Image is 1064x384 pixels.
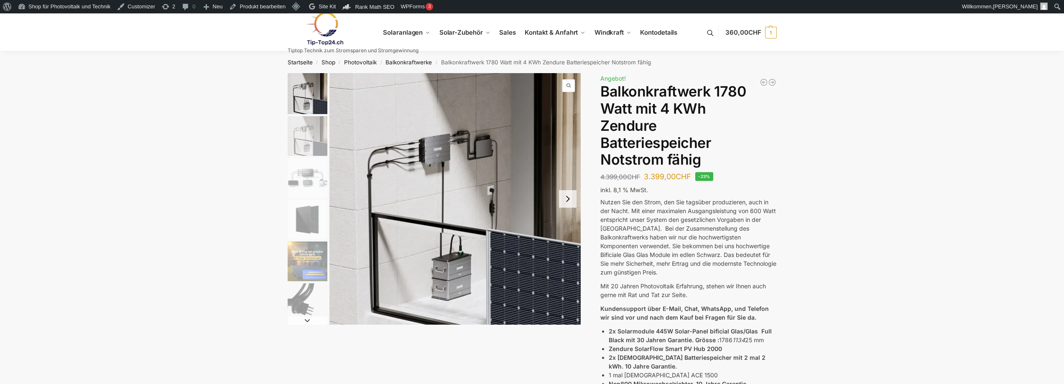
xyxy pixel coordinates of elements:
[559,190,577,208] button: Next slide
[286,115,327,157] li: 2 / 11
[609,345,722,352] strong: Zendure SolarFlow Smart PV Hub 2000
[521,14,589,51] a: Kontakt & Anfahrt
[286,157,327,198] li: 3 / 11
[525,28,578,36] span: Kontakt & Anfahrt
[288,59,313,66] a: Startseite
[288,200,327,239] img: Maysun
[725,20,776,45] a: 360,00CHF 1
[426,3,433,10] div: 3
[496,14,519,51] a: Sales
[321,59,335,66] a: Shop
[695,172,713,181] span: -23%
[627,173,640,181] span: CHF
[595,28,624,36] span: Windkraft
[288,316,327,325] button: Next slide
[760,78,768,86] a: Flexible Solarpanel (1×120 W) & SolarLaderegler
[288,242,327,281] img: solakon-balkonkraftwerk-890-800w-2-x-445wp-module-growatt-neo-800m-x-growatt-noah-2000-schuko-kab...
[499,28,516,36] span: Sales
[286,324,327,366] li: 7 / 11
[644,172,691,181] bdi: 3.399,00
[676,172,691,181] span: CHF
[719,336,764,343] span: 1786 25 mm
[600,198,776,277] p: Nutzen Sie den Strom, den Sie tagsüber produzieren, auch in der Nacht. Mit einer maximalen Ausgan...
[319,3,336,10] span: Site Kit
[600,83,776,168] h1: Balkonkraftwerk 1780 Watt mit 4 KWh Zendure Batteriespeicher Notstrom fähig
[591,14,635,51] a: Windkraft
[329,73,581,325] li: 1 / 11
[288,12,361,46] img: Solaranlagen, Speicheranlagen und Energiesparprodukte
[288,73,327,114] img: Zendure-solar-flow-Batteriespeicher für Balkonkraftwerke
[355,4,394,10] span: Rank Math SEO
[288,283,327,323] img: Anschlusskabel-3meter_schweizer-stecker
[377,59,385,66] span: /
[288,116,327,156] img: Zendure-solar-flow-Batteriespeicher für Balkonkraftwerke
[768,78,776,86] a: Balkonkraftwerk 900/600 Watt bificial Glas/Glas
[1040,3,1048,10] img: Benutzerbild von Rupert Spoddig
[725,28,761,36] span: 360,00
[288,158,327,198] img: Zendure Batteriespeicher-wie anschliessen
[329,73,581,325] a: Zendure-solar-flow-Batteriespeicher für BalkonkraftwerkeZnedure solar flow Batteriespeicher fuer ...
[609,354,765,370] strong: 2x [DEMOGRAPHIC_DATA] Batteriespeicher mit 2 mal 2 kWh. 10 Jahre Garantie.
[748,28,761,36] span: CHF
[286,240,327,282] li: 5 / 11
[600,173,640,181] bdi: 4.399,00
[600,282,776,299] p: Mit 20 Jahren Photovoltaik Erfahrung, stehen wir Ihnen auch gerne mit Rat und Tat zur Seite.
[273,51,791,73] nav: Breadcrumb
[600,305,769,321] strong: Kundensupport über E-Mail, Chat, WhatsApp, und Telefon wir sind vor und nach dem Kauf bei Fragen ...
[609,328,772,343] strong: 2x Solarmodule 445W Solar-Panel bificial Glas/Glas Full Black mit 30 Jahren Garantie. Grösse :
[344,59,377,66] a: Photovoltaik
[725,13,776,52] nav: Cart contents
[600,186,648,193] span: inkl. 8,1 % MwSt.
[286,198,327,240] li: 4 / 11
[436,14,494,51] a: Solar-Zubehör
[288,48,418,53] p: Tiptop Technik zum Stromsparen und Stromgewinnung
[286,73,327,115] li: 1 / 11
[329,73,581,325] img: Zendure-solar-flow-Batteriespeicher für Balkonkraftwerke
[993,3,1038,10] span: [PERSON_NAME]
[432,59,441,66] span: /
[286,282,327,324] li: 6 / 11
[385,59,432,66] a: Balkonkraftwerke
[335,59,344,66] span: /
[765,27,777,38] span: 1
[732,336,745,343] em: 1134
[439,28,483,36] span: Solar-Zubehör
[640,28,677,36] span: Kontodetails
[313,59,321,66] span: /
[600,75,626,82] span: Angebot!
[609,371,776,379] li: 1 mal [DEMOGRAPHIC_DATA] ACE 1500
[637,14,681,51] a: Kontodetails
